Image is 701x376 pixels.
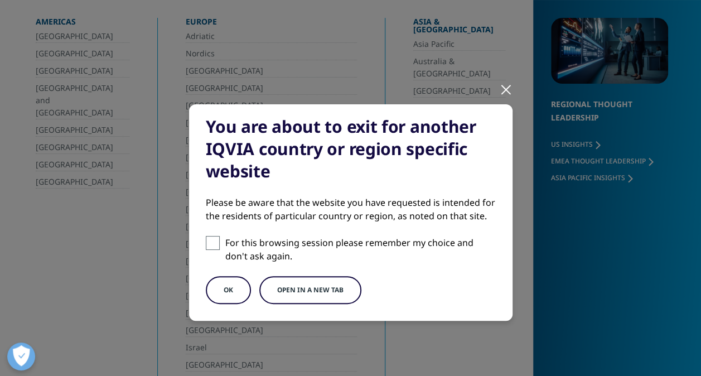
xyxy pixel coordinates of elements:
div: You are about to exit for another IQVIA country or region specific website [206,115,496,182]
p: For this browsing session please remember my choice and don't ask again. [225,236,496,263]
button: Open Preferences [7,343,35,370]
button: Open in a new tab [259,276,361,304]
div: Please be aware that the website you have requested is intended for the residents of particular c... [206,196,496,223]
button: OK [206,276,251,304]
